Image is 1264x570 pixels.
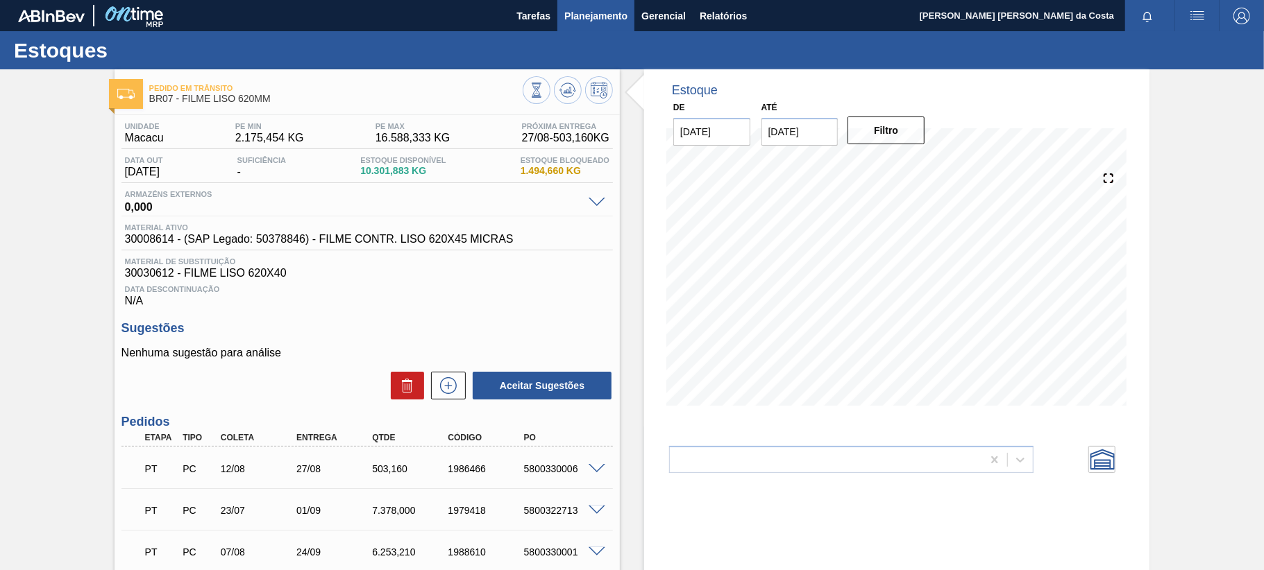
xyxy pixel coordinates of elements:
[149,94,523,104] span: BR07 - FILME LISO 620MM
[521,156,609,164] span: Estoque Bloqueado
[235,122,304,130] span: PE MIN
[1125,6,1170,26] button: Notificações
[125,190,582,198] span: Armazéns externos
[121,347,613,359] p: Nenhuma sugestão para análise
[376,122,450,130] span: PE MAX
[673,118,750,146] input: dd/mm/yyyy
[761,103,777,112] label: Até
[1189,8,1206,24] img: userActions
[142,433,180,442] div: Etapa
[444,505,529,516] div: 1979418
[121,415,613,429] h3: Pedidos
[564,8,627,24] span: Planejamento
[179,505,218,516] div: Pedido de Compra
[369,433,453,442] div: Qtde
[145,463,177,474] p: PT
[125,132,164,144] span: Macacu
[217,546,302,558] div: 07/08/2025
[554,76,582,104] button: Atualizar Gráfico
[376,132,450,144] span: 16.588,333 KG
[360,156,446,164] span: Estoque Disponível
[444,463,529,474] div: 1986466
[700,8,747,24] span: Relatórios
[125,257,609,266] span: Material de Substituição
[125,156,163,164] span: Data out
[522,132,609,144] span: 27/08 - 503,160 KG
[217,505,302,516] div: 23/07/2025
[672,83,718,98] div: Estoque
[142,454,180,484] div: Pedido em Trânsito
[145,505,177,516] p: PT
[142,537,180,567] div: Pedido em Trânsito
[145,546,177,558] p: PT
[523,76,550,104] button: Visão Geral dos Estoques
[369,463,453,474] div: 503,160
[14,42,260,58] h1: Estoques
[117,89,135,99] img: Ícone
[516,8,550,24] span: Tarefas
[473,372,612,399] button: Aceitar Sugestões
[179,546,218,558] div: Pedido de Compra
[125,166,163,178] span: [DATE]
[848,116,925,144] button: Filtro
[466,370,613,401] div: Aceitar Sugestões
[641,8,686,24] span: Gerencial
[293,433,378,442] div: Entrega
[142,495,180,526] div: Pedido em Trânsito
[521,505,605,516] div: 5800322713
[673,103,685,112] label: De
[293,546,378,558] div: 24/09/2025
[125,233,514,245] span: 30008614 - (SAP Legado: 50378846) - FILME CONTR. LISO 620X45 MICRAS
[521,546,605,558] div: 5800330001
[179,433,218,442] div: Tipo
[521,463,605,474] div: 5800330006
[761,118,839,146] input: dd/mm/yyyy
[424,372,466,399] div: Nova sugestão
[121,279,613,307] div: N/A
[125,198,582,212] span: 0,000
[384,372,424,399] div: Excluir Sugestões
[18,10,85,22] img: TNhmsLtSVTkK8tSr43FrP2fwEKptu5GPRR3wAAAABJRU5ErkJggg==
[234,156,289,178] div: -
[444,546,529,558] div: 1988610
[521,166,609,176] span: 1.494,660 KG
[149,84,523,92] span: Pedido em Trânsito
[125,267,609,279] span: 30030612 - FILME LISO 620X40
[360,166,446,176] span: 10.301,883 KG
[121,321,613,336] h3: Sugestões
[237,156,286,164] span: Suficiência
[125,223,514,232] span: Material ativo
[293,463,378,474] div: 27/08/2025
[1233,8,1250,24] img: Logout
[217,463,302,474] div: 12/08/2025
[235,132,304,144] span: 2.175,454 KG
[444,433,529,442] div: Código
[585,76,613,104] button: Programar Estoque
[293,505,378,516] div: 01/09/2025
[521,433,605,442] div: PO
[125,122,164,130] span: Unidade
[125,285,609,293] span: Data Descontinuação
[179,463,218,474] div: Pedido de Compra
[217,433,302,442] div: Coleta
[522,122,609,130] span: Próxima Entrega
[369,546,453,558] div: 6.253,210
[369,505,453,516] div: 7.378,000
